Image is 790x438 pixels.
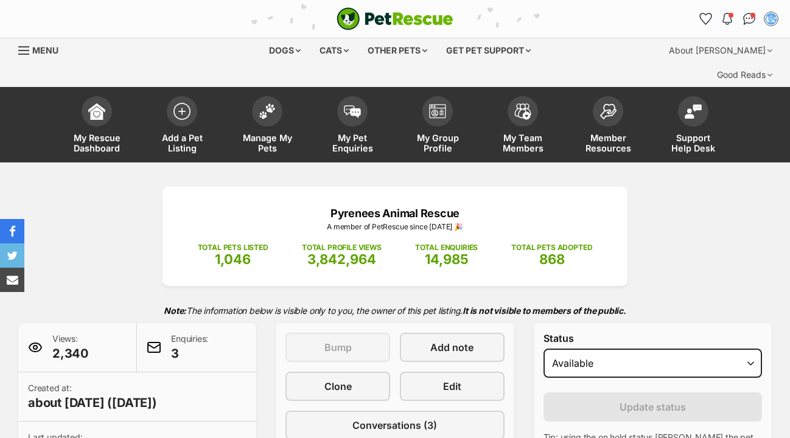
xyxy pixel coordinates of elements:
[761,9,781,29] button: My account
[544,333,762,344] label: Status
[352,418,437,433] span: Conversations (3)
[171,345,208,362] span: 3
[52,333,88,362] p: Views:
[173,103,191,120] img: add-pet-listing-icon-0afa8454b4691262ce3f59096e99ab1cd57d4a30225e0717b998d2c9b9846f56.svg
[28,394,157,411] span: about [DATE] ([DATE])
[310,90,395,162] a: My Pet Enquiries
[52,345,88,362] span: 2,340
[181,221,609,232] p: A member of PetRescue since [DATE] 🎉
[260,38,309,63] div: Dogs
[18,38,67,60] a: Menu
[155,133,209,153] span: Add a Pet Listing
[54,90,139,162] a: My Rescue Dashboard
[415,242,478,253] p: TOTAL ENQUIRIES
[215,251,251,267] span: 1,046
[620,400,686,414] span: Update status
[324,340,352,355] span: Bump
[696,9,781,29] ul: Account quick links
[28,382,157,411] p: Created at:
[425,251,469,267] span: 14,985
[511,242,592,253] p: TOTAL PETS ADOPTED
[565,90,651,162] a: Member Resources
[430,340,474,355] span: Add note
[400,372,505,401] a: Edit
[463,305,626,316] strong: It is not visible to members of the public.
[259,103,276,119] img: manage-my-pets-icon-02211641906a0b7f246fdf0571729dbe1e7629f14944591b6c1af311fb30b64b.svg
[181,205,609,221] p: Pyrenees Animal Rescue
[240,133,295,153] span: Manage My Pets
[429,104,446,119] img: group-profile-icon-3fa3cf56718a62981997c0bc7e787c4b2cf8bcc04b72c1350f741eb67cf2f40e.svg
[651,90,736,162] a: Support Help Desk
[599,103,617,120] img: member-resources-icon-8e73f808a243e03378d46382f2149f9095a855e16c252ad45f914b54edf8863c.svg
[765,13,777,25] img: susan bullen profile pic
[660,38,781,63] div: About [PERSON_NAME]
[410,133,465,153] span: My Group Profile
[480,90,565,162] a: My Team Members
[164,305,186,316] strong: Note:
[225,90,310,162] a: Manage My Pets
[443,379,461,394] span: Edit
[324,379,352,394] span: Clone
[696,9,715,29] a: Favourites
[544,392,762,422] button: Update status
[88,103,105,120] img: dashboard-icon-eb2f2d2d3e046f16d808141f083e7271f6b2e854fb5c12c21221c1fb7104beca.svg
[139,90,225,162] a: Add a Pet Listing
[438,38,539,63] div: Get pet support
[539,251,565,267] span: 868
[69,133,124,153] span: My Rescue Dashboard
[395,90,480,162] a: My Group Profile
[666,133,721,153] span: Support Help Desk
[307,251,376,267] span: 3,842,964
[198,242,268,253] p: TOTAL PETS LISTED
[18,298,772,323] p: The information below is visible only to you, the owner of this pet listing.
[685,104,702,119] img: help-desk-icon-fdf02630f3aa405de69fd3d07c3f3aa587a6932b1a1747fa1d2bba05be0121f9.svg
[337,7,453,30] a: PetRescue
[718,9,737,29] button: Notifications
[171,333,208,362] p: Enquiries:
[581,133,635,153] span: Member Resources
[337,7,453,30] img: logo-cat-932fe2b9b8326f06289b0f2fb663e598f794de774fb13d1741a6617ecf9a85b4.svg
[302,242,382,253] p: TOTAL PROFILE VIEWS
[311,38,357,63] div: Cats
[325,133,380,153] span: My Pet Enquiries
[743,13,756,25] img: chat-41dd97257d64d25036548639549fe6c8038ab92f7586957e7f3b1b290dea8141.svg
[32,45,58,55] span: Menu
[514,103,531,119] img: team-members-icon-5396bd8760b3fe7c0b43da4ab00e1e3bb1a5d9ba89233759b79545d2d3fc5d0d.svg
[400,333,505,362] a: Add note
[285,372,390,401] a: Clone
[359,38,436,63] div: Other pets
[285,333,390,362] button: Bump
[722,13,732,25] img: notifications-46538b983faf8c2785f20acdc204bb7945ddae34d4c08c2a6579f10ce5e182be.svg
[495,133,550,153] span: My Team Members
[344,105,361,119] img: pet-enquiries-icon-7e3ad2cf08bfb03b45e93fb7055b45f3efa6380592205ae92323e6603595dc1f.svg
[739,9,759,29] a: Conversations
[708,63,781,87] div: Good Reads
